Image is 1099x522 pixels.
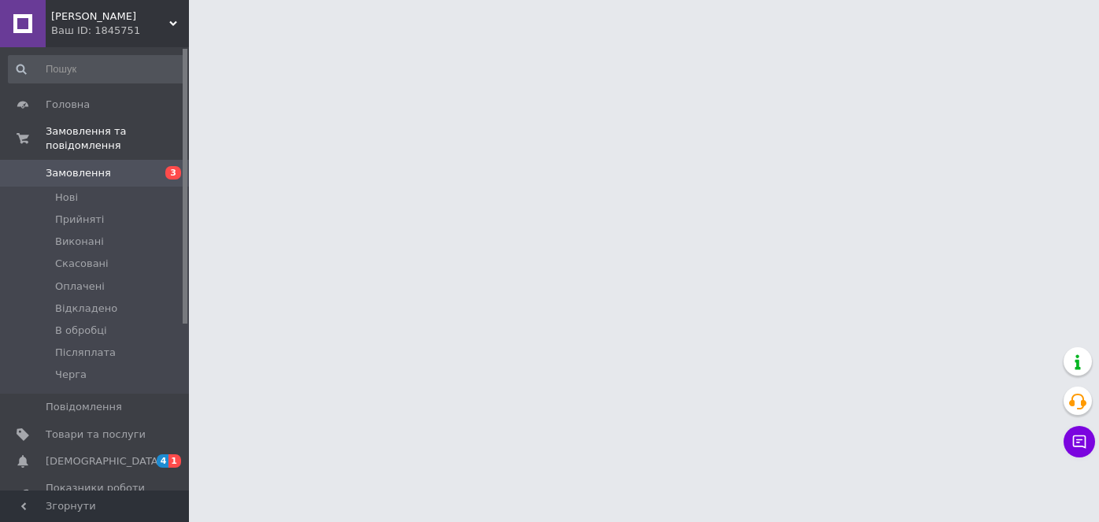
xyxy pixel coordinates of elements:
[51,9,169,24] span: Ера Краси
[55,191,78,205] span: Нові
[55,257,109,271] span: Скасовані
[157,454,169,468] span: 4
[1064,426,1095,457] button: Чат з покупцем
[46,98,90,112] span: Головна
[51,24,189,38] div: Ваш ID: 1845751
[55,346,116,360] span: Післяплата
[46,400,122,414] span: Повідомлення
[8,55,186,83] input: Пошук
[55,213,104,227] span: Прийняті
[46,454,162,468] span: [DEMOGRAPHIC_DATA]
[46,166,111,180] span: Замовлення
[55,302,117,316] span: Відкладено
[46,481,146,509] span: Показники роботи компанії
[168,454,181,468] span: 1
[46,428,146,442] span: Товари та послуги
[46,124,189,153] span: Замовлення та повідомлення
[55,280,105,294] span: Оплачені
[55,368,87,382] span: Черга
[165,166,181,180] span: 3
[55,324,107,338] span: В обробці
[55,235,104,249] span: Виконані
